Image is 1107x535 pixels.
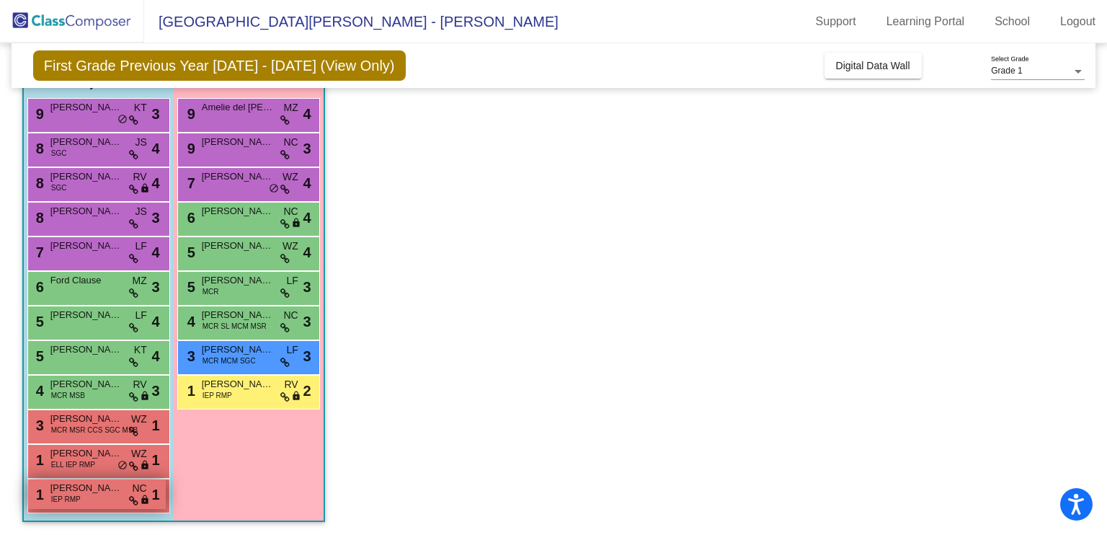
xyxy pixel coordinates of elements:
[184,210,195,226] span: 6
[152,138,160,159] span: 4
[152,242,160,263] span: 4
[202,273,274,288] span: [PERSON_NAME]
[32,348,44,364] span: 5
[804,10,868,33] a: Support
[134,342,147,358] span: KT
[283,308,298,323] span: NC
[131,446,147,461] span: WZ
[991,66,1022,76] span: Grade 1
[32,417,44,433] span: 3
[283,204,298,219] span: NC
[133,273,147,288] span: MZ
[117,114,128,125] span: do_not_disturb_alt
[184,383,195,399] span: 1
[32,279,44,295] span: 6
[283,239,298,254] span: WZ
[303,345,311,367] span: 3
[135,239,146,254] span: LF
[152,484,160,505] span: 1
[152,207,160,229] span: 3
[32,452,44,468] span: 1
[303,242,311,263] span: 4
[202,239,274,253] span: [PERSON_NAME][GEOGRAPHIC_DATA]
[269,183,279,195] span: do_not_disturb_alt
[1049,10,1107,33] a: Logout
[50,342,123,357] span: [PERSON_NAME]
[303,311,311,332] span: 3
[32,210,44,226] span: 8
[836,60,910,71] span: Digital Data Wall
[117,460,128,472] span: do_not_disturb_alt
[152,172,160,194] span: 4
[50,204,123,218] span: [PERSON_NAME]
[303,172,311,194] span: 4
[184,244,195,260] span: 5
[203,390,232,401] span: IEP RMP
[152,276,160,298] span: 3
[50,273,123,288] span: Ford Clause
[144,10,559,33] span: [GEOGRAPHIC_DATA][PERSON_NAME] - [PERSON_NAME]
[32,106,44,122] span: 9
[285,377,298,392] span: RV
[50,308,123,322] span: [PERSON_NAME]
[202,342,274,357] span: [PERSON_NAME]
[152,311,160,332] span: 4
[184,348,195,364] span: 3
[140,391,150,402] span: lock
[152,380,160,402] span: 3
[51,459,95,470] span: ELL IEP RMP
[140,495,150,506] span: lock
[286,342,298,358] span: LF
[50,135,123,149] span: [PERSON_NAME]
[303,276,311,298] span: 3
[133,169,147,185] span: RV
[51,390,85,401] span: MCR MSB
[32,141,44,156] span: 8
[202,135,274,149] span: [PERSON_NAME]
[824,53,922,79] button: Digital Data Wall
[303,103,311,125] span: 4
[184,175,195,191] span: 7
[51,182,67,193] span: SGC
[134,100,147,115] span: KT
[286,273,298,288] span: LF
[303,207,311,229] span: 4
[283,135,298,150] span: NC
[135,204,146,219] span: JS
[50,412,123,426] span: [PERSON_NAME]
[184,279,195,295] span: 5
[303,380,311,402] span: 2
[32,244,44,260] span: 7
[140,460,150,472] span: lock
[303,138,311,159] span: 3
[32,487,44,503] span: 1
[50,446,123,461] span: [PERSON_NAME]
[283,169,298,185] span: WZ
[140,183,150,195] span: lock
[203,321,267,332] span: MCR SL MCM MSR
[152,103,160,125] span: 3
[152,415,160,436] span: 1
[284,100,298,115] span: MZ
[33,50,406,81] span: First Grade Previous Year [DATE] - [DATE] (View Only)
[152,345,160,367] span: 4
[51,148,67,159] span: SGC
[203,286,219,297] span: MCR
[51,425,138,435] span: MCR MSR CCS SGC MSB
[203,355,256,366] span: MCR MCM SGC
[50,239,123,253] span: [PERSON_NAME]
[51,494,81,505] span: IEP RMP
[50,481,123,495] span: [PERSON_NAME]
[32,383,44,399] span: 4
[291,218,301,229] span: lock
[202,204,274,218] span: [PERSON_NAME]
[202,169,274,184] span: [PERSON_NAME]
[875,10,977,33] a: Learning Portal
[152,449,160,471] span: 1
[184,314,195,330] span: 4
[135,308,146,323] span: LF
[184,141,195,156] span: 9
[133,377,147,392] span: RV
[132,481,146,496] span: NC
[184,106,195,122] span: 9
